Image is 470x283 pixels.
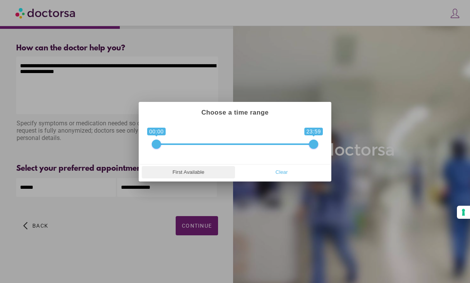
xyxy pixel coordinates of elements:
[237,166,326,178] span: Clear
[304,128,323,135] span: 23:59
[235,166,328,178] button: Clear
[147,128,166,135] span: 00:00
[142,166,235,178] button: First Available
[457,206,470,219] button: Your consent preferences for tracking technologies
[144,166,233,178] span: First Available
[201,109,269,116] strong: Choose a time range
